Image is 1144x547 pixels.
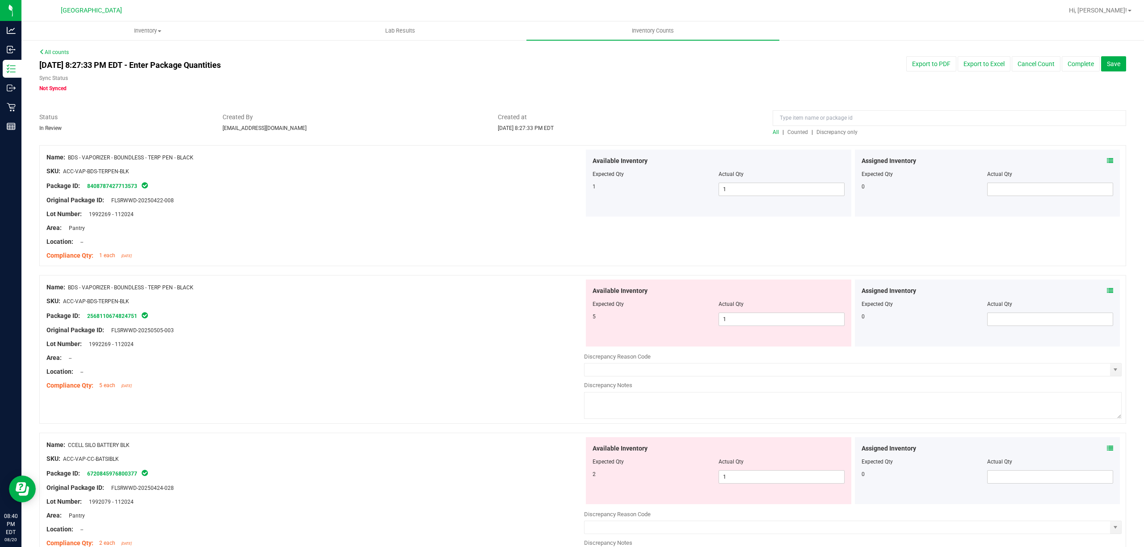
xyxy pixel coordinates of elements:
[39,61,668,70] h4: [DATE] 8:27:33 PM EDT - Enter Package Quantities
[7,84,16,92] inline-svg: Outbound
[46,252,93,259] span: Compliance Qty:
[46,470,80,477] span: Package ID:
[223,113,484,122] span: Created By
[1012,56,1060,71] button: Cancel Count
[719,313,844,326] input: 1
[46,526,73,533] span: Location:
[63,298,129,305] span: ACC-VAP-BDS-TERPEN-BLK
[107,197,174,204] span: FLSRWWD-20250422-008
[22,27,273,35] span: Inventory
[4,536,17,543] p: 08/20
[46,455,60,462] span: SKU:
[787,129,808,135] span: Counted
[593,301,624,307] span: Expected Qty
[46,484,104,491] span: Original Package ID:
[1110,521,1121,534] span: select
[773,129,779,135] span: All
[46,539,93,547] span: Compliance Qty:
[46,326,104,334] span: Original Package ID:
[64,513,85,519] span: Pantry
[121,542,131,546] span: [DATE]
[46,340,82,347] span: Lot Number:
[39,125,62,131] span: In Review
[593,156,648,166] span: Available Inventory
[7,64,16,73] inline-svg: Inventory
[39,74,68,82] label: Sync Status
[862,458,988,466] div: Expected Qty
[498,125,554,131] span: [DATE] 8:27:33 PM EDT
[862,170,988,178] div: Expected Qty
[141,181,149,190] span: In Sync
[7,26,16,35] inline-svg: Analytics
[46,196,104,204] span: Original Package ID:
[593,471,596,477] span: 2
[46,498,82,505] span: Lot Number:
[84,341,134,347] span: 1992269 - 112024
[39,113,209,122] span: Status
[141,468,149,477] span: In Sync
[61,7,122,14] span: [GEOGRAPHIC_DATA]
[773,110,1126,126] input: Type item name or package id
[68,154,193,161] span: BDS - VAPORIZER - BOUNDLESS - TERP PEN - BLACK
[498,113,760,122] span: Created at
[584,353,651,360] span: Discrepancy Reason Code
[1069,7,1127,14] span: Hi, [PERSON_NAME]!
[99,252,115,259] span: 1 each
[987,458,1113,466] div: Actual Qty
[1110,363,1121,376] span: select
[719,471,844,483] input: 1
[593,171,624,177] span: Expected Qty
[99,382,115,388] span: 5 each
[64,225,85,231] span: Pantry
[39,85,67,92] span: Not Synced
[593,286,648,296] span: Available Inventory
[9,476,36,502] iframe: Resource center
[46,238,73,245] span: Location:
[862,156,916,166] span: Assigned Inventory
[782,129,784,135] span: |
[99,540,115,546] span: 2 each
[223,125,307,131] span: [EMAIL_ADDRESS][DOMAIN_NAME]
[76,369,83,375] span: --
[816,129,858,135] span: Discrepancy only
[862,470,988,478] div: 0
[68,284,193,291] span: BDS - VAPORIZER - BOUNDLESS - TERP PEN - BLACK
[785,129,812,135] a: Counted
[46,382,93,389] span: Compliance Qty:
[87,471,137,477] a: 6720845976800377
[958,56,1010,71] button: Export to Excel
[274,21,526,40] a: Lab Results
[39,49,69,55] a: All counts
[593,184,596,190] span: 1
[814,129,858,135] a: Discrepancy only
[46,284,65,291] span: Name:
[46,441,65,448] span: Name:
[1101,56,1126,71] button: Save
[593,459,624,465] span: Expected Qty
[1062,56,1100,71] button: Complete
[862,444,916,453] span: Assigned Inventory
[7,122,16,131] inline-svg: Reports
[46,297,60,305] span: SKU:
[620,27,686,35] span: Inventory Counts
[4,512,17,536] p: 08:40 PM EDT
[373,27,427,35] span: Lab Results
[906,56,956,71] button: Export to PDF
[76,526,83,533] span: --
[584,511,651,518] span: Discrepancy Reason Code
[84,499,134,505] span: 1992079 - 112024
[46,368,73,375] span: Location:
[68,442,130,448] span: CCELL SILO BATTERY BLK
[7,45,16,54] inline-svg: Inbound
[84,211,134,217] span: 1992269 - 112024
[46,182,80,189] span: Package ID:
[719,183,844,196] input: 1
[862,286,916,296] span: Assigned Inventory
[719,171,744,177] span: Actual Qty
[46,354,62,361] span: Area:
[719,301,744,307] span: Actual Qty
[107,485,174,491] span: FLSRWWD-20250424-028
[46,210,82,217] span: Lot Number:
[64,355,71,361] span: --
[773,129,782,135] a: All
